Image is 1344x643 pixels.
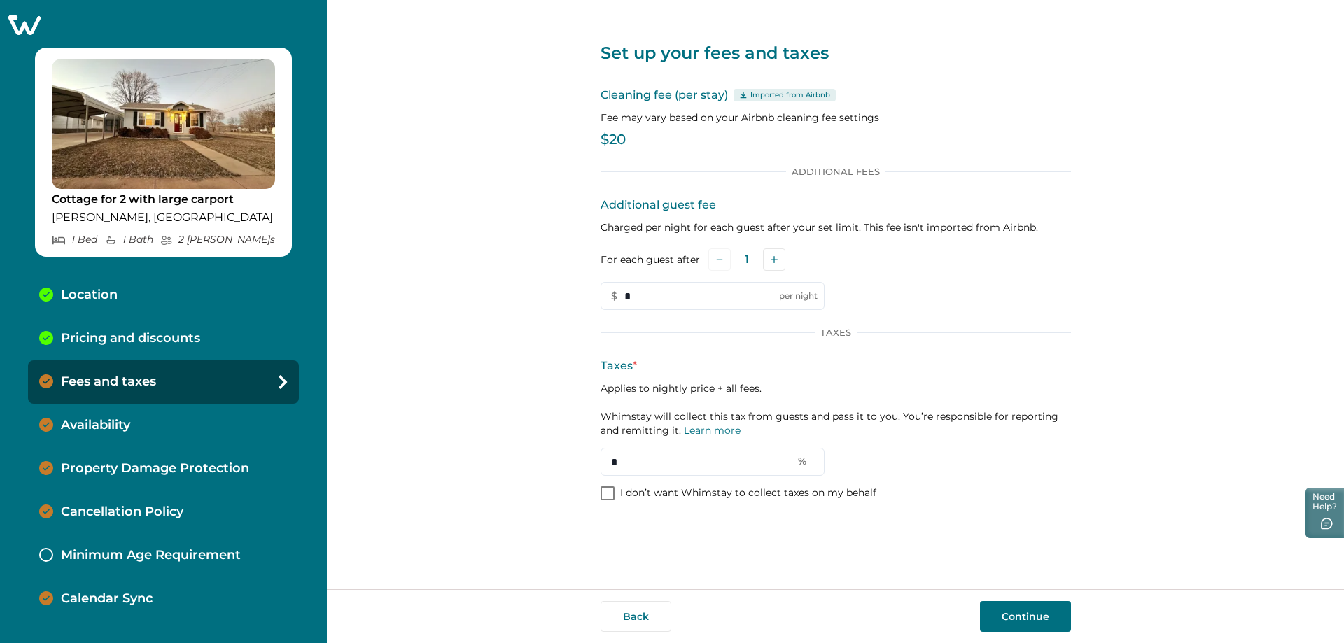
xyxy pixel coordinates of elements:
button: Subtract [708,248,731,271]
p: [PERSON_NAME], [GEOGRAPHIC_DATA] [52,211,275,225]
p: Taxes [815,327,857,338]
p: Applies to nightly price + all fees. Whimstay will collect this tax from guests and pass it to yo... [601,381,1071,437]
p: Property Damage Protection [61,461,249,476]
p: Charged per night for each guest after your set limit. This fee isn't imported from Airbnb. [601,220,1071,234]
p: I don’t want Whimstay to collect taxes on my behalf [620,486,876,500]
button: Continue [980,601,1071,632]
p: 2 [PERSON_NAME] s [160,234,275,246]
p: 1 Bed [52,234,97,246]
p: Location [61,288,118,303]
p: Cottage for 2 with large carport [52,192,275,206]
p: Taxes [601,358,1071,374]
p: Minimum Age Requirement [61,548,241,563]
img: propertyImage_Cottage for 2 with large carport [52,59,275,189]
button: Add [763,248,785,271]
p: 1 [745,253,749,267]
p: $20 [601,133,1071,147]
p: Cancellation Policy [61,504,183,520]
a: Learn more [684,424,741,437]
p: Fee may vary based on your Airbnb cleaning fee settings [601,111,1071,125]
p: Pricing and discounts [61,331,200,346]
p: Imported from Airbnb [750,90,830,101]
p: Calendar Sync [61,591,153,607]
label: For each guest after [601,253,700,267]
p: Set up your fees and taxes [601,42,1071,64]
p: Cleaning fee (per stay) [601,87,1071,104]
p: Additional guest fee [601,197,1071,213]
button: Back [601,601,671,632]
p: Fees and taxes [61,374,156,390]
p: Additional Fees [786,166,885,177]
p: 1 Bath [105,234,153,246]
p: Availability [61,418,130,433]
